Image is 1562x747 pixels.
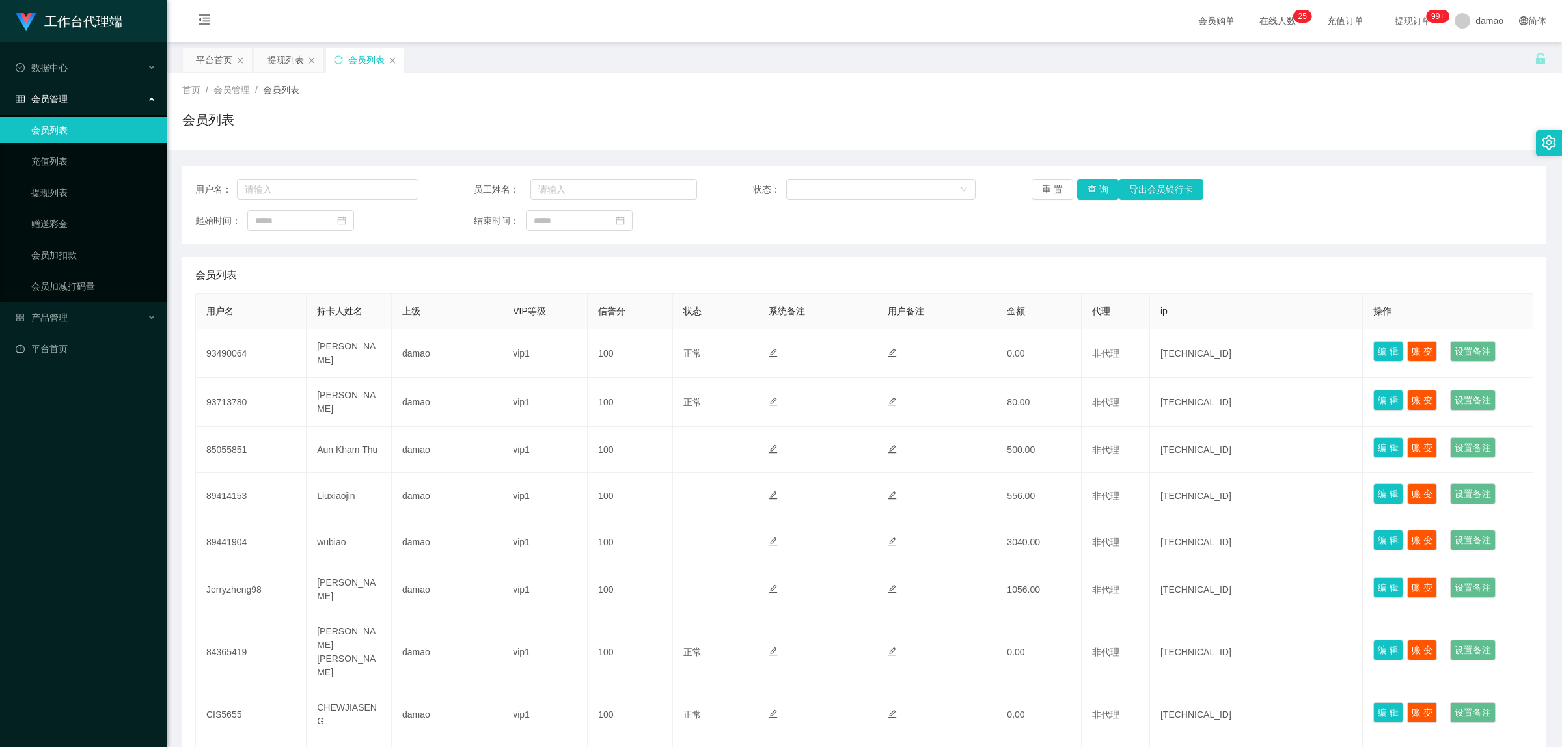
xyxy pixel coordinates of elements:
td: [PERSON_NAME] [307,565,392,614]
td: 100 [588,329,673,378]
i: 图标: table [16,94,25,103]
td: damao [392,427,502,473]
td: 100 [588,519,673,565]
td: 89414153 [196,473,307,519]
i: 图标: global [1519,16,1528,25]
td: [PERSON_NAME] [307,378,392,427]
span: 上级 [402,306,420,316]
td: 93490064 [196,329,307,378]
i: 图标: check-circle-o [16,63,25,72]
span: 非代理 [1092,348,1119,359]
h1: 工作台代理端 [44,1,122,42]
span: 非代理 [1092,709,1119,720]
input: 请输入 [237,179,418,200]
button: 查 询 [1077,179,1119,200]
button: 账 变 [1407,577,1437,598]
i: 图标: setting [1542,135,1556,150]
button: 编 辑 [1373,483,1403,504]
span: 非代理 [1092,647,1119,657]
i: 图标: edit [888,537,897,546]
i: 图标: unlock [1535,53,1546,64]
td: vip1 [502,614,588,690]
td: 3040.00 [996,519,1082,565]
td: damao [392,519,502,565]
span: 操作 [1373,306,1391,316]
span: 产品管理 [16,312,68,323]
a: 工作台代理端 [16,16,122,26]
button: 账 变 [1407,341,1437,362]
td: 100 [588,473,673,519]
td: [PERSON_NAME] [307,329,392,378]
a: 会员列表 [31,117,156,143]
span: 在线人数 [1253,16,1302,25]
button: 账 变 [1407,437,1437,458]
button: 设置备注 [1450,483,1496,504]
a: 图标: dashboard平台首页 [16,336,156,362]
td: 85055851 [196,427,307,473]
button: 编 辑 [1373,437,1403,458]
button: 设置备注 [1450,577,1496,598]
button: 编 辑 [1373,640,1403,660]
td: 89441904 [196,519,307,565]
span: 会员列表 [263,85,299,95]
td: [TECHNICAL_ID] [1150,690,1363,739]
button: 账 变 [1407,390,1437,411]
td: damao [392,329,502,378]
p: 5 [1302,10,1307,23]
span: 用户备注 [888,306,924,316]
i: 图标: edit [888,348,897,357]
span: 用户名 [206,306,234,316]
div: 提现列表 [267,48,304,72]
button: 账 变 [1407,640,1437,660]
td: [TECHNICAL_ID] [1150,329,1363,378]
span: 代理 [1092,306,1110,316]
td: 0.00 [996,329,1082,378]
td: 93713780 [196,378,307,427]
span: 正常 [683,709,702,720]
span: 充值订单 [1321,16,1370,25]
td: 500.00 [996,427,1082,473]
td: vip1 [502,329,588,378]
i: 图标: edit [769,397,778,406]
td: 0.00 [996,614,1082,690]
i: 图标: edit [769,584,778,593]
span: 首页 [182,85,200,95]
td: vip1 [502,519,588,565]
i: 图标: edit [888,709,897,718]
td: CHEWJIASENG [307,690,392,739]
span: 提现订单 [1388,16,1438,25]
td: [TECHNICAL_ID] [1150,519,1363,565]
td: vip1 [502,565,588,614]
td: 100 [588,565,673,614]
span: 非代理 [1092,584,1119,595]
td: 100 [588,427,673,473]
i: 图标: edit [888,444,897,454]
input: 请输入 [530,179,696,200]
td: Liuxiaojin [307,473,392,519]
button: 重 置 [1032,179,1073,200]
div: 平台首页 [196,48,232,72]
td: [TECHNICAL_ID] [1150,473,1363,519]
td: 100 [588,690,673,739]
i: 图标: sync [334,55,343,64]
td: vip1 [502,690,588,739]
i: 图标: edit [888,491,897,500]
span: ip [1160,306,1168,316]
span: 会员管理 [213,85,250,95]
i: 图标: edit [769,647,778,656]
span: 结束时间： [474,214,526,228]
a: 会员加减打码量 [31,273,156,299]
span: 会员管理 [16,94,68,104]
td: 556.00 [996,473,1082,519]
i: 图标: appstore-o [16,313,25,322]
span: 数据中心 [16,62,68,73]
p: 2 [1298,10,1303,23]
i: 图标: edit [769,537,778,546]
td: Aun Kham Thu [307,427,392,473]
button: 设置备注 [1450,530,1496,550]
td: Jerryzheng98 [196,565,307,614]
span: 会员列表 [195,267,237,283]
span: 正常 [683,348,702,359]
button: 设置备注 [1450,702,1496,723]
a: 赠送彩金 [31,211,156,237]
